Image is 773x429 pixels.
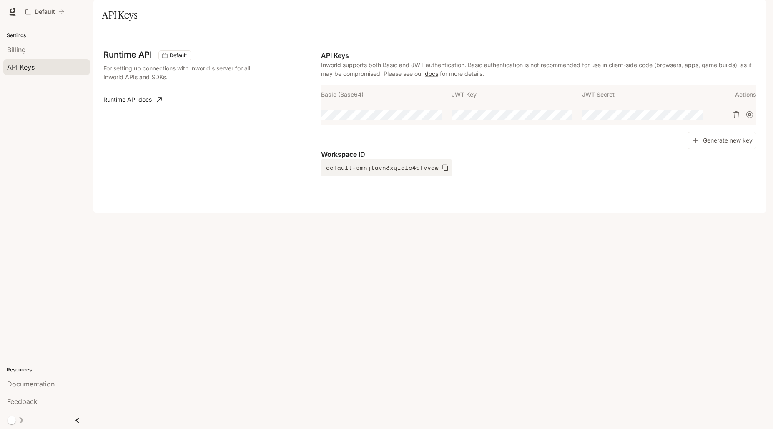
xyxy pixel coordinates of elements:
[321,149,756,159] p: Workspace ID
[35,8,55,15] p: Default
[730,108,743,121] button: Delete API key
[103,50,152,59] h3: Runtime API
[321,159,452,176] button: default-smnjtavn3xyiqlc40fvvgw
[688,132,756,150] button: Generate new key
[582,85,713,105] th: JWT Secret
[100,91,165,108] a: Runtime API docs
[425,70,438,77] a: docs
[22,3,68,20] button: All workspaces
[743,108,756,121] button: Suspend API key
[166,52,190,59] span: Default
[452,85,582,105] th: JWT Key
[321,50,756,60] p: API Keys
[321,60,756,78] p: Inworld supports both Basic and JWT authentication. Basic authentication is not recommended for u...
[321,85,452,105] th: Basic (Base64)
[102,7,137,23] h1: API Keys
[713,85,756,105] th: Actions
[103,64,261,81] p: For setting up connections with Inworld's server for all Inworld APIs and SDKs.
[158,50,191,60] div: These keys will apply to your current workspace only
